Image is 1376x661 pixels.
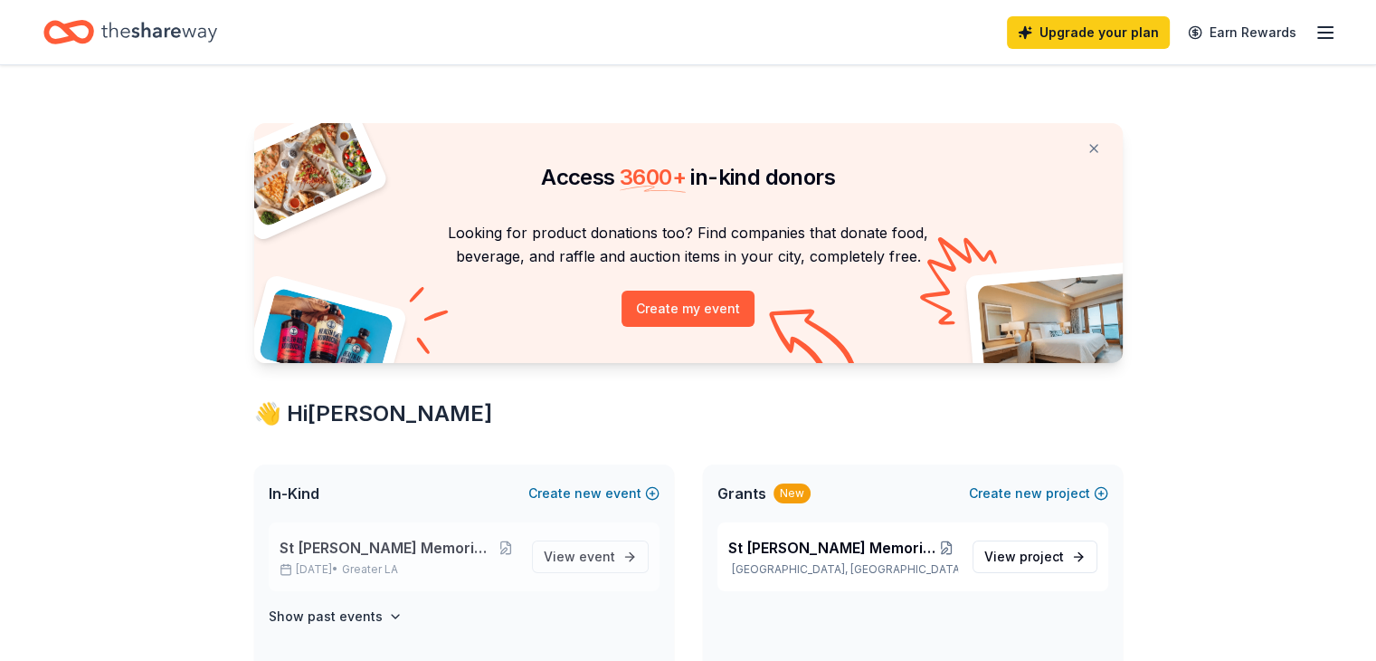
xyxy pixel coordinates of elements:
[622,291,754,327] button: Create my event
[280,562,517,577] p: [DATE] •
[541,164,835,190] span: Access in-kind donors
[1007,16,1170,49] a: Upgrade your plan
[620,164,686,190] span: 3600 +
[276,221,1101,269] p: Looking for product donations too? Find companies that donate food, beverage, and raffle and auct...
[269,483,319,504] span: In-Kind
[984,546,1064,568] span: View
[1020,549,1064,564] span: project
[544,546,615,568] span: View
[43,11,217,53] a: Home
[769,309,859,377] img: Curvy arrow
[233,112,375,228] img: Pizza
[773,484,811,503] div: New
[1177,16,1307,49] a: Earn Rewards
[717,483,766,504] span: Grants
[1015,483,1042,504] span: new
[269,606,403,627] button: Show past events
[280,537,494,559] span: St [PERSON_NAME] Memorial Golf Tournament
[969,483,1108,504] button: Createnewproject
[973,541,1097,573] a: View project
[254,399,1123,428] div: 👋 Hi [PERSON_NAME]
[728,562,958,577] p: [GEOGRAPHIC_DATA], [GEOGRAPHIC_DATA]
[342,562,398,577] span: Greater LA
[574,483,602,504] span: new
[269,606,383,627] h4: Show past events
[579,549,615,564] span: event
[728,537,935,559] span: St [PERSON_NAME] Memorial Golf Tournament
[528,483,660,504] button: Createnewevent
[532,541,649,573] a: View event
